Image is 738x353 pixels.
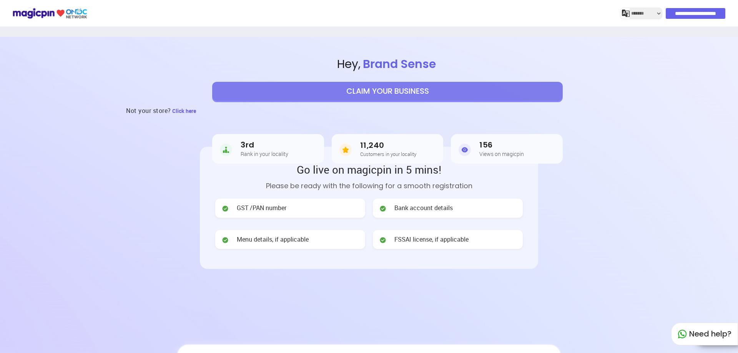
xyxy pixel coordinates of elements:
h5: Customers in your locality [360,151,416,157]
span: Click here [172,107,196,114]
span: GST /PAN number [237,204,286,212]
div: Need help? [671,323,738,345]
h2: Go live on magicpin in 5 mins! [215,162,523,177]
span: FSSAI license, if applicable [394,235,469,244]
span: Brand Sense [361,56,438,72]
img: Customers [339,142,352,157]
p: Please be ready with the following for a smooth registration [215,181,523,191]
img: Views [459,142,471,157]
h3: Not your store? [126,101,171,120]
h5: Views on magicpin [479,151,524,157]
span: Menu details, if applicable [237,235,309,244]
h3: 156 [479,141,524,149]
img: whatapp_green.7240e66a.svg [678,330,687,339]
img: check [221,205,229,212]
img: check [221,236,229,244]
h3: 3rd [241,141,288,149]
h5: Rank in your locality [241,151,288,157]
span: Hey , [37,56,738,73]
img: check [379,205,387,212]
img: ondc-logo-new-small.8a59708e.svg [12,7,87,20]
h3: 11,240 [360,141,416,150]
img: Rank [220,142,232,157]
img: j2MGCQAAAABJRU5ErkJggg== [622,10,630,17]
span: Bank account details [394,204,453,212]
button: CLAIM YOUR BUSINESS [212,82,563,101]
img: check [379,236,387,244]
